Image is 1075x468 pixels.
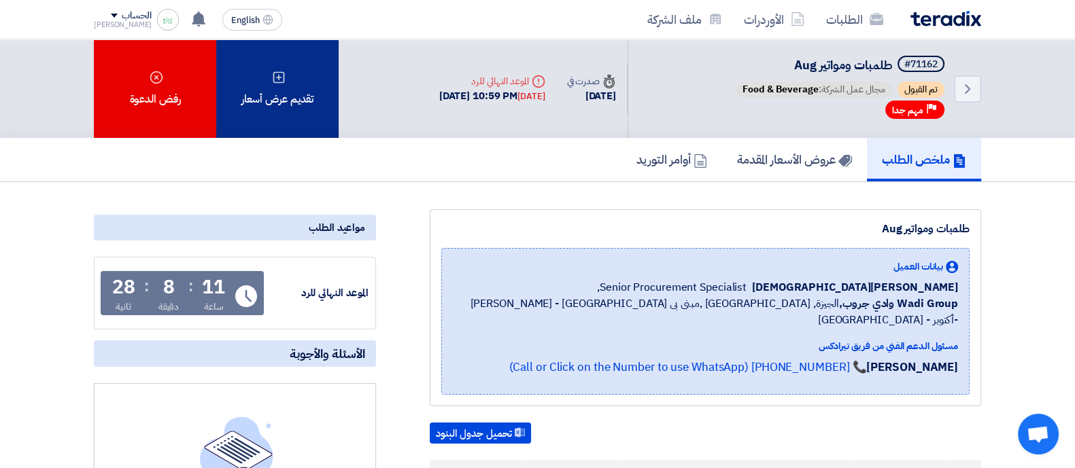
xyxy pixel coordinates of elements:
div: ساعة [204,300,224,314]
div: [DATE] [517,90,545,103]
a: الأوردرات [733,3,815,35]
a: ملف الشركة [636,3,733,35]
div: تقديم عرض أسعار [216,39,339,138]
a: أوامر التوريد [621,138,722,181]
span: مهم جدا [892,104,923,117]
button: تحميل جدول البنود [430,422,531,444]
span: طلمبات ومواتير Aug [794,56,892,74]
span: الأسئلة والأجوبة [290,346,365,361]
a: Open chat [1018,414,1059,454]
div: مسئول الدعم الفني من فريق تيرادكس [453,339,958,353]
h5: أوامر التوريد [636,151,707,167]
a: عروض الأسعار المقدمة [722,138,867,181]
div: 11 [202,278,225,297]
button: English [222,9,282,31]
div: صدرت في [567,74,616,88]
div: [DATE] [567,88,616,104]
span: English [231,16,260,25]
div: [PERSON_NAME] [94,21,152,29]
div: 8 [163,278,175,297]
div: [DATE] 10:59 PM [439,88,545,104]
a: ملخص الطلب [867,138,981,181]
div: دقيقة [158,300,180,314]
strong: [PERSON_NAME] [866,359,958,376]
h5: عروض الأسعار المقدمة [737,151,852,167]
h5: طلمبات ومواتير Aug [733,56,947,75]
span: Senior Procurement Specialist, [597,279,747,295]
span: الجيزة, [GEOGRAPHIC_DATA] ,مبنى بى [GEOGRAPHIC_DATA] - [PERSON_NAME] -أكتوبر - [GEOGRAPHIC_DATA] [453,295,958,328]
a: الطلبات [815,3,894,35]
b: Wadi Group وادي جروب, [839,295,958,312]
div: #71162 [904,60,938,69]
div: : [188,274,193,298]
img: Teradix logo [910,11,981,26]
span: Food & Beverage [743,82,819,96]
div: : [144,274,149,298]
div: ثانية [116,300,131,314]
div: 28 [112,278,135,297]
span: تم القبول [898,82,944,98]
div: الموعد النهائي للرد [267,285,369,301]
span: بيانات العميل [893,259,943,274]
h5: ملخص الطلب [882,151,966,167]
a: 📞 [PHONE_NUMBER] (Call or Click on the Number to use WhatsApp) [509,359,866,376]
span: مجال عمل الشركة: [736,82,892,98]
img: images_1756193300225.png [157,9,179,31]
div: طلمبات ومواتير Aug [441,221,970,237]
div: الموعد النهائي للرد [439,74,545,88]
div: الحساب [122,10,151,22]
span: [PERSON_NAME][DEMOGRAPHIC_DATA] [752,279,958,295]
div: مواعيد الطلب [94,215,376,240]
div: رفض الدعوة [94,39,216,138]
